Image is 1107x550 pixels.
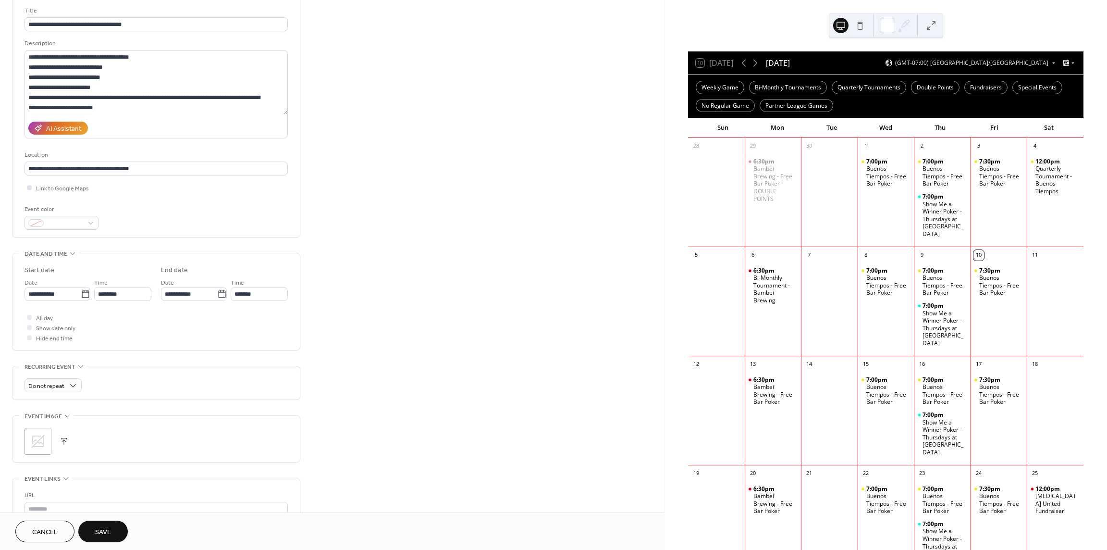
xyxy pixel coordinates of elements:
span: 7:00pm [922,302,945,310]
span: 6:30pm [753,158,776,165]
span: Event image [25,412,62,422]
div: Partner League Games [760,99,833,112]
div: Quarterly Tournament - Buenos Tiempos [1027,158,1083,195]
div: Title [25,6,286,16]
span: All day [36,313,53,324]
span: 7:00pm [866,376,889,384]
span: Cancel [32,527,58,537]
div: AI Assistant [46,124,81,134]
span: 7:00pm [866,485,889,493]
div: Bambei Brewing - Free Bar Poker - DOUBLE POINTS [745,158,801,203]
div: Show Me a Winner Poker - Thursdays at Tedz Place [914,193,971,238]
button: Cancel [15,521,74,542]
div: Quarterly Tournaments [832,81,906,94]
div: Buenos Tiempos - Free Bar Poker [971,376,1027,406]
span: Date [161,278,174,288]
div: 10 [973,250,984,261]
div: Location [25,150,286,160]
div: 19 [691,468,701,479]
div: [MEDICAL_DATA] United Fundraiser [1035,492,1080,515]
span: 7:30pm [979,376,1002,384]
div: Special Events [1012,81,1062,94]
div: Buenos Tiempos - Free Bar Poker [979,492,1023,515]
div: 28 [691,141,701,151]
div: Tue [804,118,859,137]
div: Event color [25,204,97,214]
div: Buenos Tiempos - Free Bar Poker [979,274,1023,297]
div: Blood Cancer United Fundraiser [1027,485,1083,515]
span: Date and time [25,249,67,259]
span: 7:00pm [922,520,945,528]
div: Buenos Tiempos - Free Bar Poker [971,267,1027,297]
div: 23 [917,468,927,479]
div: Show Me a Winner Poker - Thursdays at [GEOGRAPHIC_DATA] [922,200,967,238]
span: 6:30pm [753,485,776,493]
span: Time [231,278,244,288]
div: URL [25,490,286,500]
div: 7 [804,250,814,261]
div: Mon [750,118,804,137]
div: 1 [861,141,871,151]
div: Show Me a Winner Poker - Thursdays at Tedz Place [914,302,971,347]
div: 14 [804,359,814,370]
div: 2 [917,141,927,151]
div: 16 [917,359,927,370]
div: 25 [1030,468,1040,479]
div: Buenos Tiempos - Free Bar Poker [858,158,914,187]
span: 7:00pm [922,158,945,165]
div: Wed [859,118,913,137]
div: Show Me a Winner Poker - Thursdays at [GEOGRAPHIC_DATA] [922,419,967,456]
div: Buenos Tiempos - Free Bar Poker [858,376,914,406]
span: Link to Google Maps [36,184,89,194]
div: Buenos Tiempos - Free Bar Poker [971,485,1027,515]
div: Buenos Tiempos - Free Bar Poker [866,165,910,187]
span: 12:00pm [1035,158,1061,165]
div: Bambei Brewing - Free Bar Poker [745,376,801,406]
span: 7:30pm [979,485,1002,493]
div: 20 [748,468,758,479]
span: Do not repeat [28,381,64,392]
div: 30 [804,141,814,151]
div: Bambei Brewing - Free Bar Poker [753,492,798,515]
div: 3 [973,141,984,151]
div: [DATE] [766,57,790,69]
span: 7:30pm [979,267,1002,275]
span: 7:00pm [866,158,889,165]
div: Double Points [911,81,959,94]
div: 15 [861,359,871,370]
span: 7:00pm [922,193,945,200]
div: 29 [748,141,758,151]
div: Bambei Brewing - Free Bar Poker [745,485,801,515]
div: 18 [1030,359,1040,370]
div: 6 [748,250,758,261]
div: Sat [1021,118,1076,137]
span: Date [25,278,37,288]
div: 21 [804,468,814,479]
div: Buenos Tiempos - Free Bar Poker [866,383,910,406]
div: 22 [861,468,871,479]
span: Event links [25,474,61,484]
div: 9 [917,250,927,261]
div: 24 [973,468,984,479]
span: Show date only [36,324,75,334]
div: Description [25,38,286,49]
span: Save [95,527,111,537]
div: Buenos Tiempos - Free Bar Poker [914,485,971,515]
div: Buenos Tiempos - Free Bar Poker [922,165,967,187]
span: Recurring event [25,362,75,372]
div: Buenos Tiempos - Free Bar Poker [971,158,1027,187]
span: 7:00pm [922,411,945,419]
span: 6:30pm [753,267,776,275]
div: No Regular Game [696,99,755,112]
div: 13 [748,359,758,370]
div: 12 [691,359,701,370]
div: 4 [1030,141,1040,151]
button: Save [78,521,128,542]
div: Weekly Game [696,81,744,94]
div: Bambei Brewing - Free Bar Poker [753,383,798,406]
div: Bi-Monthly Tournaments [749,81,827,94]
div: 8 [861,250,871,261]
div: Show Me a Winner Poker - Thursdays at Tedz Place [914,411,971,456]
div: Bi-Monthly Tournament - Bambei Brewing [753,274,798,304]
